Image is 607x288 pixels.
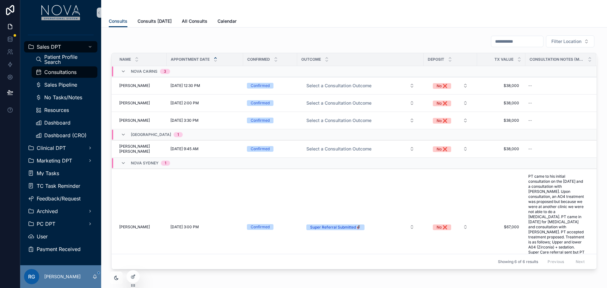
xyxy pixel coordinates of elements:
[437,224,447,230] div: No ❌
[301,115,420,126] button: Select Button
[131,69,157,74] span: Nova Cairns
[526,144,588,154] a: --
[24,218,97,230] a: PC DPT
[138,15,172,28] a: Consults [DATE]
[483,146,519,151] span: $38,000
[119,224,163,230] a: [PERSON_NAME]
[526,115,588,126] a: --
[494,57,513,62] span: Tx Value
[427,97,473,109] a: Select Button
[170,101,199,106] span: [DATE] 2:00 PM
[483,101,519,106] span: $38,000
[119,144,163,154] a: [PERSON_NAME] [PERSON_NAME]
[481,81,522,91] a: $38,000
[44,133,87,138] span: Dashboard (CRO)
[483,224,519,230] span: $67,000
[170,224,239,230] a: [DATE] 3:00 PM
[528,118,532,123] div: --
[28,273,35,280] span: RG
[437,146,447,152] div: No ❌
[32,66,97,78] a: Consultations
[182,15,207,28] a: All Consults
[119,83,150,88] span: [PERSON_NAME]
[310,224,361,230] div: Super Referral Submitted🦸
[170,118,199,123] span: [DATE] 3:30 PM
[37,221,55,226] span: PC DPT
[437,83,447,89] div: No ❌
[37,196,81,201] span: Feedback/Request
[427,80,473,92] a: Select Button
[32,117,97,128] a: Dashboard
[530,57,584,62] span: Consultation Notes (Make Sure to Click SUbmit)
[24,193,97,204] a: Feedback/Request
[131,161,158,166] span: Nova Sydney
[37,247,81,252] span: Payment Received
[164,69,166,74] div: 3
[32,92,97,103] a: No Tasks/Notes
[32,104,97,116] a: Resources
[170,146,239,151] a: [DATE] 9:45 AM
[138,18,172,24] span: Consults [DATE]
[37,183,80,188] span: TC Task Reminder
[483,83,519,88] span: $38,000
[37,209,58,214] span: Archived
[251,83,270,89] div: Confirmed
[170,83,239,88] a: [DATE] 12:30 PM
[218,18,236,24] span: Calendar
[170,146,199,151] span: [DATE] 9:45 AM
[24,180,97,192] a: TC Task Reminder
[483,118,519,123] span: $38,000
[306,100,371,106] span: Select a Consultation Outcome
[182,18,207,24] span: All Consults
[171,57,210,62] span: Appointment Date
[528,101,532,106] div: --
[119,118,150,123] span: [PERSON_NAME]
[428,221,473,233] button: Select Button
[427,143,473,155] a: Select Button
[306,117,371,124] span: Select a Consultation Outcome
[24,142,97,154] a: Clinical DPT
[44,107,69,113] span: Resources
[247,224,293,230] a: Confirmed
[498,259,538,264] span: Showing 6 of 6 results
[526,81,588,91] a: --
[24,155,97,166] a: Marketing DPT
[24,243,97,255] a: Payment Received
[301,143,420,155] a: Select Button
[120,57,131,62] span: Name
[44,54,91,64] span: Patient Profile Search
[109,15,127,28] a: Consults
[119,224,150,230] span: [PERSON_NAME]
[427,114,473,126] a: Select Button
[428,97,473,109] button: Select Button
[526,171,588,283] a: PT came to his initial consultation on the [DATE] and a consultation with [PERSON_NAME]. Upon con...
[306,146,371,152] span: Select a Consultation Outcome
[481,222,522,232] a: $67,000
[177,132,179,137] div: 1
[44,70,77,75] span: Consultations
[526,98,588,108] a: --
[301,80,420,92] a: Select Button
[41,5,80,20] img: App logo
[32,130,97,141] a: Dashboard (CRO)
[247,118,293,123] a: Confirmed
[44,120,71,125] span: Dashboard
[37,171,59,176] span: My Tasks
[165,161,166,166] div: 1
[218,15,236,28] a: Calendar
[251,146,270,152] div: Confirmed
[528,83,532,88] div: --
[37,145,66,150] span: Clinical DPT
[109,18,127,24] span: Consults
[24,168,97,179] a: My Tasks
[251,224,270,230] div: Confirmed
[428,57,444,62] span: Deposit
[170,224,199,230] span: [DATE] 3:00 PM
[24,205,97,217] a: Archived
[24,41,97,52] a: Sales DPT
[119,83,163,88] a: [PERSON_NAME]
[251,100,270,106] div: Confirmed
[301,114,420,126] a: Select Button
[301,97,420,109] button: Select Button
